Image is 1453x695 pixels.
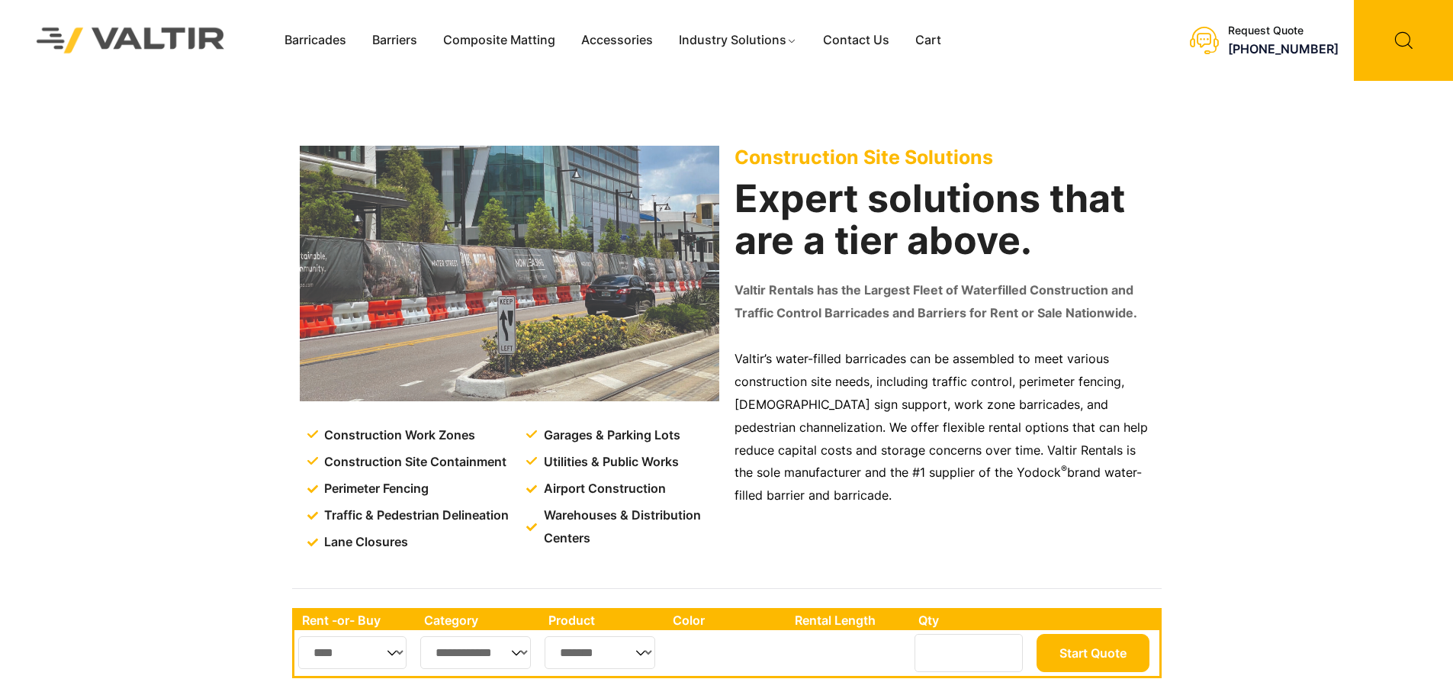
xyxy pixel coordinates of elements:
[735,348,1154,507] p: Valtir’s water-filled barricades can be assembled to meet various construction site needs, includ...
[540,424,680,447] span: Garages & Parking Lots
[416,610,542,630] th: Category
[320,451,506,474] span: Construction Site Containment
[787,610,911,630] th: Rental Length
[665,610,788,630] th: Color
[568,29,666,52] a: Accessories
[430,29,568,52] a: Composite Matting
[735,146,1154,169] p: Construction Site Solutions
[540,504,722,550] span: Warehouses & Distribution Centers
[320,478,429,500] span: Perimeter Fencing
[911,610,1032,630] th: Qty
[320,504,509,527] span: Traffic & Pedestrian Delineation
[294,610,416,630] th: Rent -or- Buy
[359,29,430,52] a: Barriers
[1037,634,1149,672] button: Start Quote
[1228,41,1339,56] a: [PHONE_NUMBER]
[320,531,408,554] span: Lane Closures
[666,29,810,52] a: Industry Solutions
[540,451,679,474] span: Utilities & Public Works
[902,29,954,52] a: Cart
[320,424,475,447] span: Construction Work Zones
[810,29,902,52] a: Contact Us
[272,29,359,52] a: Barricades
[541,610,665,630] th: Product
[1228,24,1339,37] div: Request Quote
[540,478,666,500] span: Airport Construction
[17,8,245,72] img: Valtir Rentals
[735,178,1154,262] h2: Expert solutions that are a tier above.
[1061,463,1067,475] sup: ®
[735,279,1154,325] p: Valtir Rentals has the Largest Fleet of Waterfilled Construction and Traffic Control Barricades a...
